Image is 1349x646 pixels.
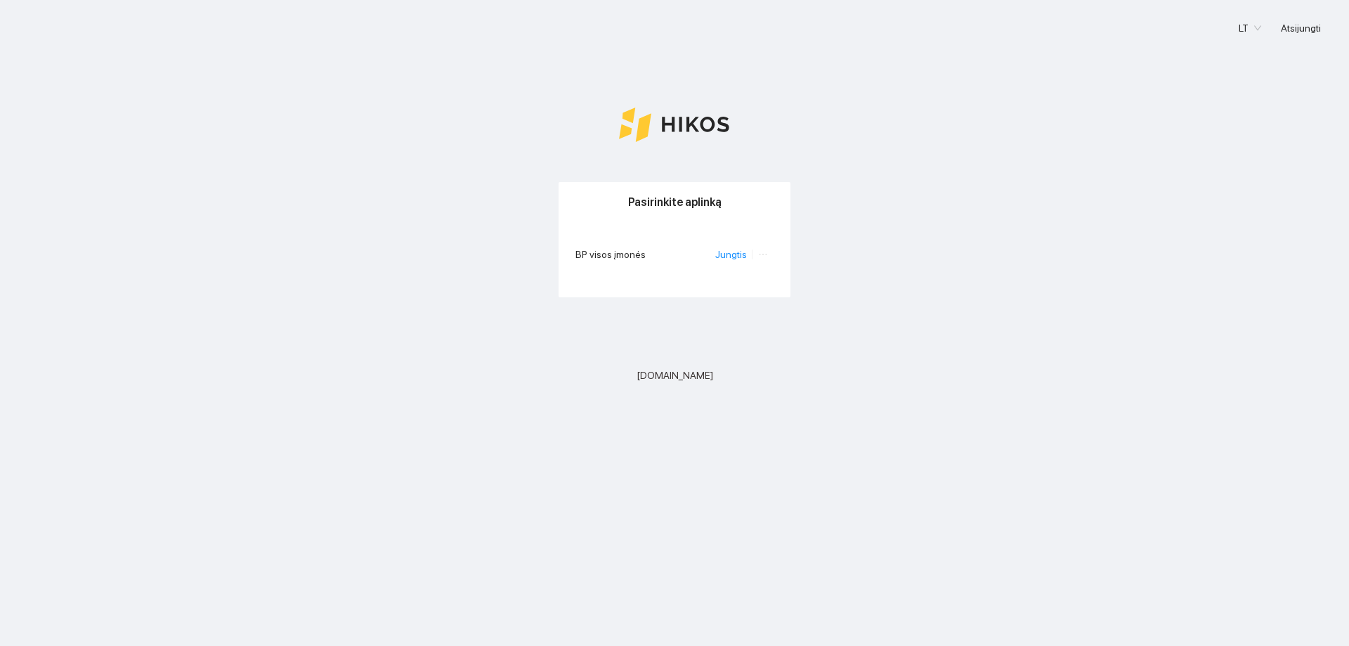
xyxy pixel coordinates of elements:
[1239,18,1261,39] span: LT
[1281,20,1321,36] span: Atsijungti
[637,368,713,383] span: [DOMAIN_NAME]
[1270,17,1332,39] button: Atsijungti
[575,238,774,271] li: BP visos įmonės
[715,249,747,260] a: Jungtis
[758,250,768,259] span: ellipsis
[575,182,774,222] div: Pasirinkite aplinką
